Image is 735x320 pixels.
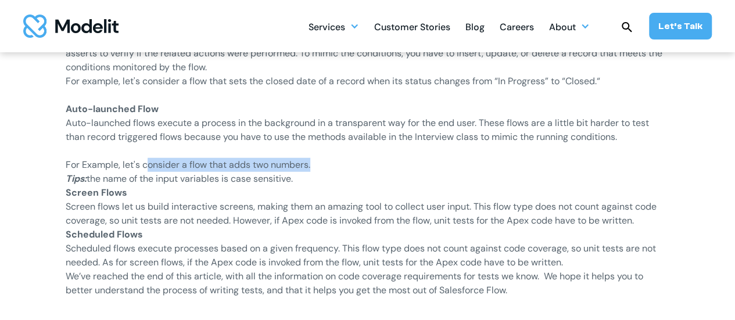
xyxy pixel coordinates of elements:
[66,74,670,88] p: For example, let's consider a flow that sets the closed date of a record when its status changes ...
[309,15,359,38] div: Services
[23,15,119,38] img: modelit logo
[374,15,450,38] a: Customer Stories
[66,200,670,228] p: Screen flows let us build interactive screens, making them an amazing tool to collect user input....
[66,102,670,116] p: ‍
[66,186,127,199] strong: Screen Flows
[374,17,450,39] div: Customer Stories
[465,17,485,39] div: Blog
[23,15,119,38] a: home
[500,15,534,38] a: Careers
[66,172,87,185] em: Tips:
[549,17,576,39] div: About
[549,15,590,38] div: About
[465,15,485,38] a: Blog
[66,33,670,74] p: To test Record-Triggered flows, we have to write unit tests that mimic the conditions that trigge...
[66,228,143,240] strong: Scheduled Flows
[66,88,670,102] p: ‍
[66,158,670,172] p: For Example, let's consider a flow that adds two numbers.
[309,17,345,39] div: Services
[500,17,534,39] div: Careers
[66,103,159,115] strong: Auto-launched Flow
[66,116,670,158] p: Auto-launched flows execute a process in the background in a transparent way for the end user. Th...
[66,242,670,269] p: Scheduled flows execute processes based on a given frequency. This flow type does not count again...
[649,13,712,39] a: Let’s Talk
[658,20,702,33] div: Let’s Talk
[66,172,670,186] p: the name of the input variables is case sensitive.
[66,269,670,297] p: We’ve reached the end of this article, with all the information on code coverage requirements for...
